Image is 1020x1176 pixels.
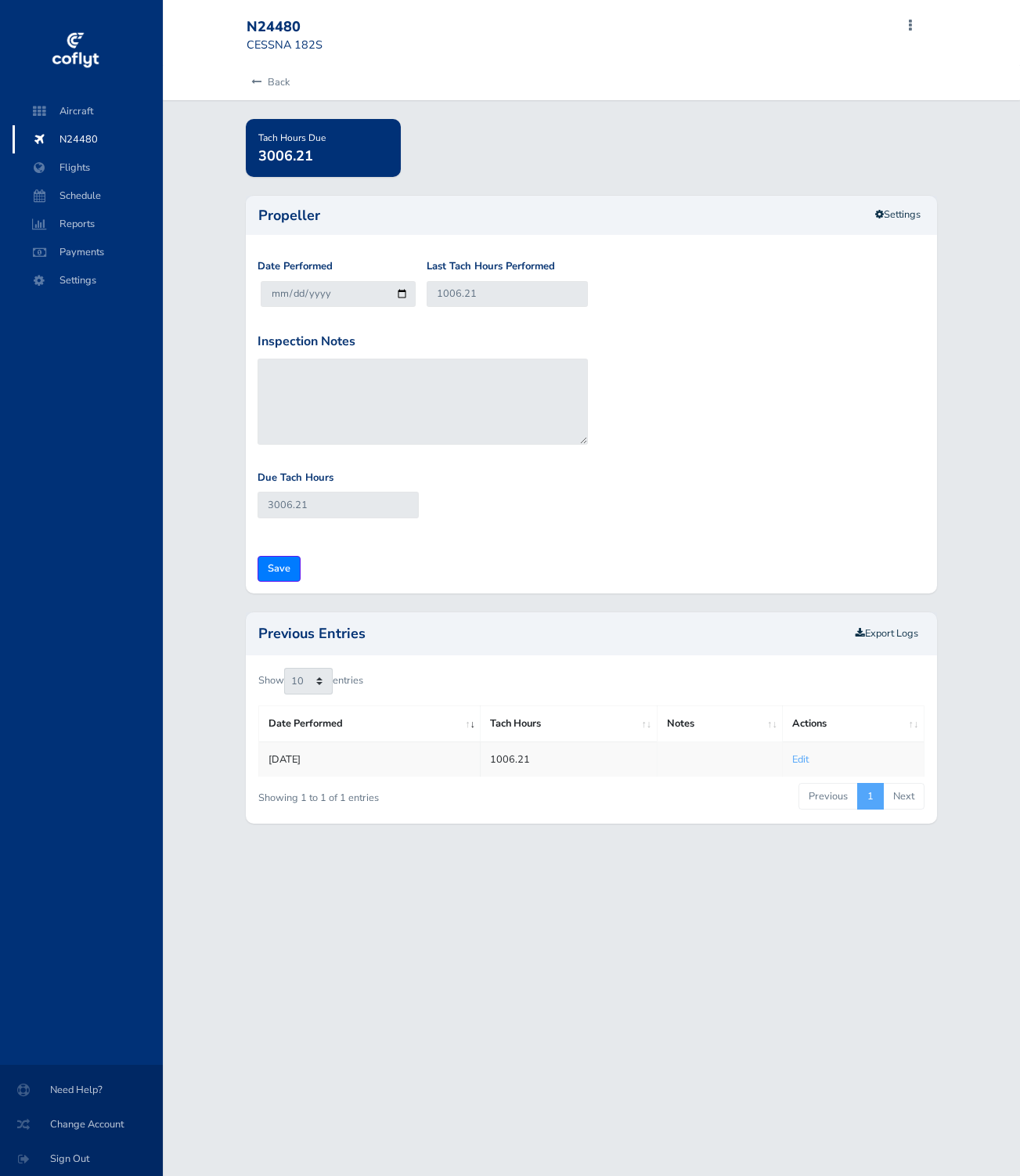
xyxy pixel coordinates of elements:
[28,182,147,210] span: Schedule
[49,27,101,74] img: coflyt logo
[28,125,147,153] span: N24480
[258,132,326,144] span: Tach Hours Due
[258,470,333,486] label: Due Tach Hours
[481,741,657,777] td: 1006.21
[481,706,657,741] th: Tach Hours: activate to sort column ascending
[258,556,301,582] input: Save
[247,65,290,99] a: Back
[19,1145,144,1173] span: Sign Out
[284,668,333,694] select: Showentries
[28,97,147,125] span: Aircraft
[19,1076,144,1104] span: Need Help?
[258,332,355,352] label: Inspection Notes
[792,752,809,767] a: Edit
[427,258,555,275] label: Last Tach Hours Performed
[28,210,147,238] span: Reports
[258,208,924,222] h2: Propeller
[783,706,924,741] th: Actions: activate to sort column ascending
[857,783,884,810] a: 1
[258,781,524,806] div: Showing 1 to 1 of 1 entries
[856,626,918,640] a: Export Logs
[258,668,363,694] label: Show entries
[259,706,481,741] th: Date Performed: activate to sort column ascending
[865,202,931,228] a: Settings
[19,1110,144,1138] span: Change Account
[28,238,147,266] span: Payments
[28,266,147,294] span: Settings
[258,626,849,640] h2: Previous Entries
[247,19,359,36] div: N24480
[28,153,147,182] span: Flights
[259,741,481,777] td: [DATE]
[247,37,323,52] small: CESSNA 182S
[258,258,333,275] label: Date Performed
[258,146,313,165] span: 3006.21
[657,706,783,741] th: Notes: activate to sort column ascending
